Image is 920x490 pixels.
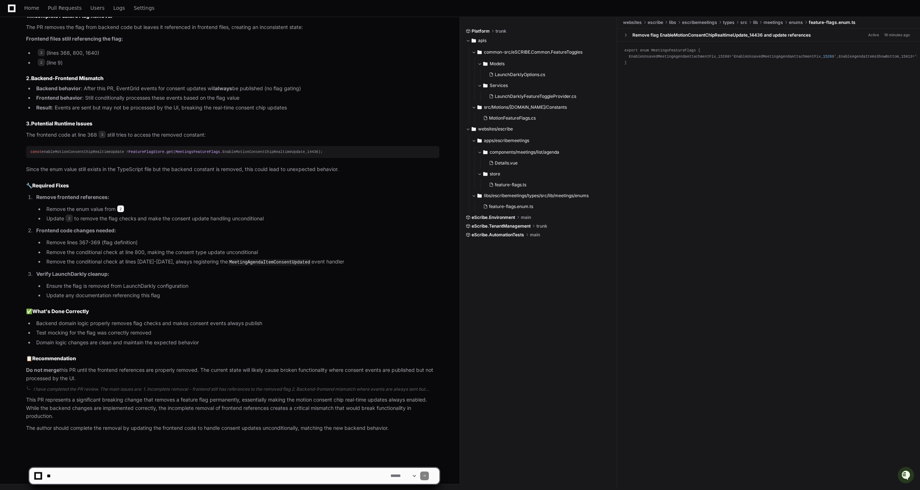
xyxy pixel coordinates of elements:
button: libs/escribemeetings/types/src/lib/meetings/enums [472,190,612,202]
div: We're available if you need us! [25,61,92,67]
span: escribemeetings [682,20,717,25]
span: Settings [134,6,154,10]
p: The PR removes the flag from backend code but leaves it referenced in frontend files, creating an... [26,23,439,32]
h2: 🔧 [26,182,439,189]
span: libs/escribemeetings/types/src/lib/meetings/enums [484,193,589,199]
span: Pylon [72,76,88,82]
span: meetings [764,20,783,25]
span: Services [490,83,508,88]
strong: always [215,85,232,91]
span: trunk [536,223,547,229]
li: Remove lines 367-369 (flag definition) [44,238,439,247]
strong: Potential Runtime Issues [31,120,92,126]
li: (lines 368, 800, 1640) [34,49,439,57]
span: EnableMotionConsentChipRealtimeUpdate_14436 [222,150,318,154]
button: common-src/eSCRIBE.Common.FeatureToggles [472,46,612,58]
span: eScribe.AutomationTests [472,232,524,238]
strong: Incomplete Feature Flag Removal [30,13,112,19]
div: Start new chat [25,54,119,61]
span: Models [490,61,505,67]
span: trunk [495,28,506,34]
svg: Directory [477,191,482,200]
span: 3 [38,49,45,56]
button: websites/escribe [466,123,612,135]
svg: Directory [483,81,488,90]
span: feature-flags.enum.ts [489,204,533,209]
span: = [912,54,915,59]
svg: Directory [477,103,482,112]
h3: 2. [26,75,439,82]
span: libs [669,20,676,25]
li: Ensure the flag is removed from LaunchDarkly configuration [44,282,439,290]
button: src/Motions/[DOMAIN_NAME]/Constants [472,101,612,113]
button: components/meetings/list/agenda [477,146,612,158]
button: Models [477,58,612,70]
span: 2 [117,205,124,212]
span: apps/escribemeetings [484,138,529,144]
div: I have completed the PR review. The main issues are: 1. Incomplete removal - frontend still has r... [33,386,439,392]
span: main [521,215,531,220]
button: apis [466,35,612,46]
span: Active [866,32,881,38]
svg: Directory [483,170,488,178]
strong: Backend behavior [36,85,81,91]
li: : Events are sent but may not be processed by the UI, breaking the real-time consent chip updates [34,104,439,112]
strong: Result [36,104,52,111]
strong: Remove frontend references: [36,194,109,200]
li: Update to remove the flag checks and make the consent update handling unconditional [44,215,439,223]
button: feature-flags.ts [486,180,607,190]
svg: Directory [477,136,482,145]
img: PlayerZero [7,7,22,22]
span: escribe [648,20,663,25]
strong: Backend-Frontend Mismatch [31,75,104,81]
strong: Verify LaunchDarkly cleanup: [36,271,109,277]
strong: Frontend code changes needed: [36,227,116,233]
img: 1756235613930-3d25f9e4-fa56-45dd-b3ad-e072dfbd1548 [7,54,20,67]
li: : After this PR, EventGrid events for consent updates will be published (no flag gating) [34,84,439,93]
strong: Recommendation [32,355,76,361]
iframe: Open customer support [897,466,916,486]
strong: Do not merge [26,367,59,373]
li: Update any documentation referencing this flag [44,291,439,300]
strong: What's Done Correctly [32,308,89,314]
span: Users [91,6,105,10]
span: enums [789,20,803,25]
li: Remove the enum value from [44,205,439,213]
span: eScribe.TenantManagement [472,223,531,229]
span: lib [753,20,758,25]
li: Remove the conditional check at line 800, making the consent type update unconditional [44,248,439,257]
h2: 📋 [26,355,439,362]
span: common-src/eSCRIBE.Common.FeatureToggles [484,49,582,55]
div: enableMotionConsentChipRealtimeUpdate = . ( . ); [30,149,435,155]
li: Remove the conditional check at lines [DATE]-[DATE], always registering the event handler [44,258,439,266]
button: Start new chat [123,56,132,65]
h3: 3. [26,120,439,127]
span: Pull Requests [48,6,81,10]
span: src [740,20,747,25]
p: The frontend code at line 368 still tries to access the removed constant: [26,131,439,139]
button: Services [477,80,612,91]
span: feature-flags.ts [495,182,526,188]
button: LaunchDarklyFeatureToggleProvider.cs [486,91,607,101]
p: This PR represents a significant breaking change that removes a feature flag permanently, essenti... [26,396,439,420]
svg: Directory [472,36,476,45]
span: websites/escribe [478,126,513,132]
span: MotionFeatureFlags.cs [489,115,536,121]
span: types [723,20,735,25]
span: = [729,54,732,59]
span: Platform [472,28,490,34]
strong: Frontend files still referencing the flag: [26,36,123,42]
strong: Required Fixes [32,182,69,188]
svg: Directory [483,59,488,68]
span: LaunchDarklyFeatureToggleProvider.cs [495,94,576,99]
p: Since the enum value still exists in the TypeScript file but the backend constant is removed, thi... [26,165,439,174]
span: src/Motions/[DOMAIN_NAME]/Constants [484,104,567,110]
a: Powered byPylon [51,76,88,82]
span: , [836,54,839,59]
p: this PR until the frontend references are properly removed. The current state will likely cause b... [26,366,439,383]
svg: Directory [483,148,488,157]
div: Remove flag EnableMotionConsentChipRealtimeUpdate_14436 and update references [632,32,811,38]
div: Welcome [7,29,132,41]
code: MeetingAgendaItemConsentUpdated [228,259,311,266]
